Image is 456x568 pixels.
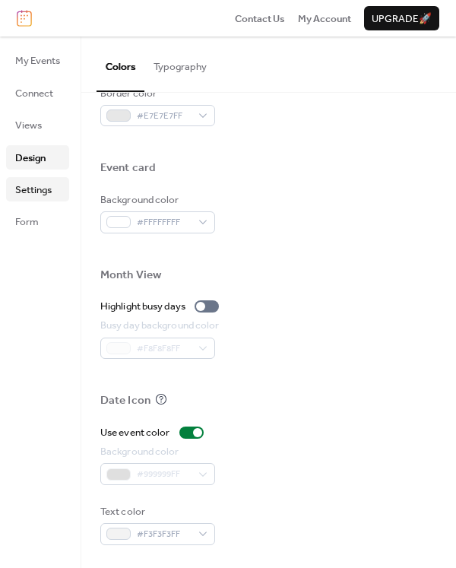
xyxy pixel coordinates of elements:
span: Settings [15,182,52,198]
div: Background color [100,192,212,208]
span: Upgrade 🚀 [372,11,432,27]
button: Colors [97,36,144,91]
div: Background color [100,444,212,459]
a: My Account [298,11,351,26]
span: Form [15,214,39,230]
span: Connect [15,86,53,101]
a: Views [6,113,69,137]
span: #F3F3F3FF [137,527,191,542]
div: Highlight busy days [100,299,185,314]
div: Date Icon [100,393,150,408]
span: Design [15,151,46,166]
button: Typography [144,36,216,90]
span: My Account [298,11,351,27]
span: My Events [15,53,60,68]
img: logo [17,10,32,27]
span: Views [15,118,42,133]
div: Text color [100,504,212,519]
div: Event card [100,160,156,176]
a: Contact Us [235,11,285,26]
a: My Events [6,48,69,72]
a: Settings [6,177,69,201]
div: Border color [100,86,212,101]
div: Busy day background color [100,318,220,333]
a: Form [6,209,69,233]
div: Month View [100,268,161,283]
span: Contact Us [235,11,285,27]
a: Design [6,145,69,170]
button: Upgrade🚀 [364,6,439,30]
div: Use event color [100,425,170,440]
a: Connect [6,81,69,105]
span: #E7E7E7FF [137,109,191,124]
span: #FFFFFFFF [137,215,191,230]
